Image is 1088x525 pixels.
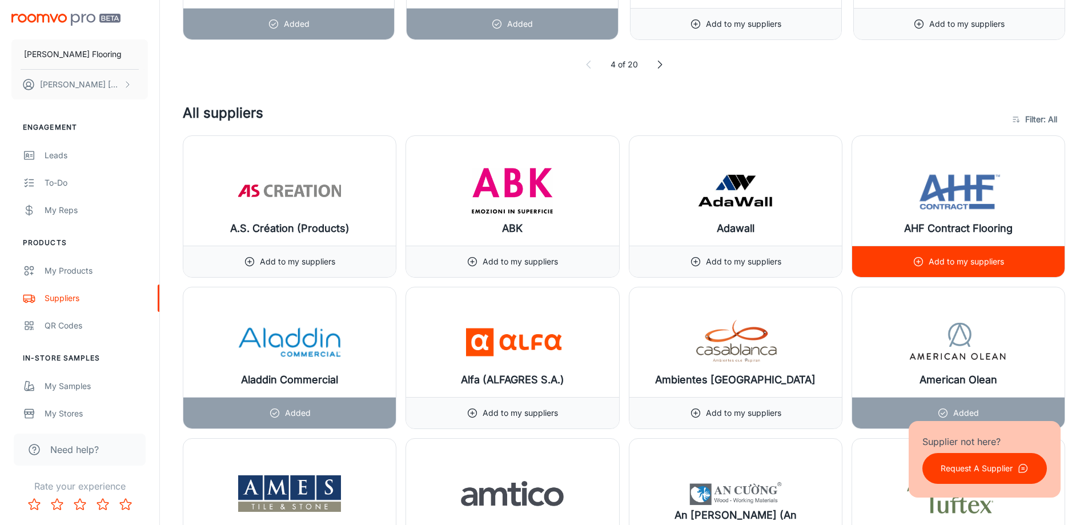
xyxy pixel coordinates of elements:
h6: AHF Contract Flooring [904,221,1013,237]
h6: American Olean [920,372,997,388]
img: ABK [461,168,564,214]
div: Leads [45,149,148,162]
img: AHF Contract Flooring [907,168,1010,214]
div: My Reps [45,204,148,217]
div: My Stores [45,407,148,420]
button: Request A Supplier [922,453,1047,484]
button: Rate 4 star [91,493,114,516]
div: QR Codes [45,319,148,332]
img: Ames Tile [238,471,341,516]
p: Add to my suppliers [706,18,781,30]
p: [PERSON_NAME] Flooring [24,48,122,61]
h6: A.S. Création (Products) [230,221,350,237]
p: Request A Supplier [941,462,1013,475]
h6: Aladdin Commercial [241,372,338,388]
p: Added [953,407,979,419]
button: [PERSON_NAME] [PERSON_NAME] [11,70,148,99]
span: : All [1043,113,1057,126]
img: A.S. Création (Products) [238,168,341,214]
img: Roomvo PRO Beta [11,14,121,26]
img: Amtico [461,471,564,516]
h6: Adawall [717,221,754,237]
img: Aladdin Commercial [238,319,341,365]
p: Added [285,407,311,419]
p: Add to my suppliers [929,18,1005,30]
p: Rate your experience [9,479,150,493]
button: Rate 2 star [46,493,69,516]
p: Added [284,18,310,30]
p: Add to my suppliers [706,255,781,268]
p: [PERSON_NAME] [PERSON_NAME] [40,78,121,91]
button: [PERSON_NAME] Flooring [11,39,148,69]
p: Added [507,18,533,30]
h6: Ambientes [GEOGRAPHIC_DATA] [655,372,816,388]
div: My Products [45,264,148,277]
p: 4 of 20 [611,58,638,71]
img: Adawall [684,168,787,214]
button: Rate 3 star [69,493,91,516]
h6: ABK [502,221,523,237]
button: Rate 5 star [114,493,137,516]
h6: Alfa (ALFAGRES S.A.) [461,372,564,388]
span: Filter [1025,113,1057,126]
img: An Cuong (An Cuong Wood - Working Materials) [684,471,787,516]
button: Rate 1 star [23,493,46,516]
p: Add to my suppliers [260,255,335,268]
p: Supplier not here? [922,435,1047,448]
p: Add to my suppliers [929,255,1004,268]
div: My Samples [45,380,148,392]
h4: All suppliers [183,103,1006,135]
p: Add to my suppliers [483,255,558,268]
img: Ambientes Casablanca [684,319,787,365]
img: American Olean [907,319,1010,365]
img: Alfa (ALFAGRES S.A.) [461,319,564,365]
span: Need help? [50,443,99,456]
div: To-do [45,177,148,189]
div: Suppliers [45,292,148,304]
p: Add to my suppliers [706,407,781,419]
img: Anderson Tuftex [907,471,1010,516]
p: Add to my suppliers [483,407,558,419]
